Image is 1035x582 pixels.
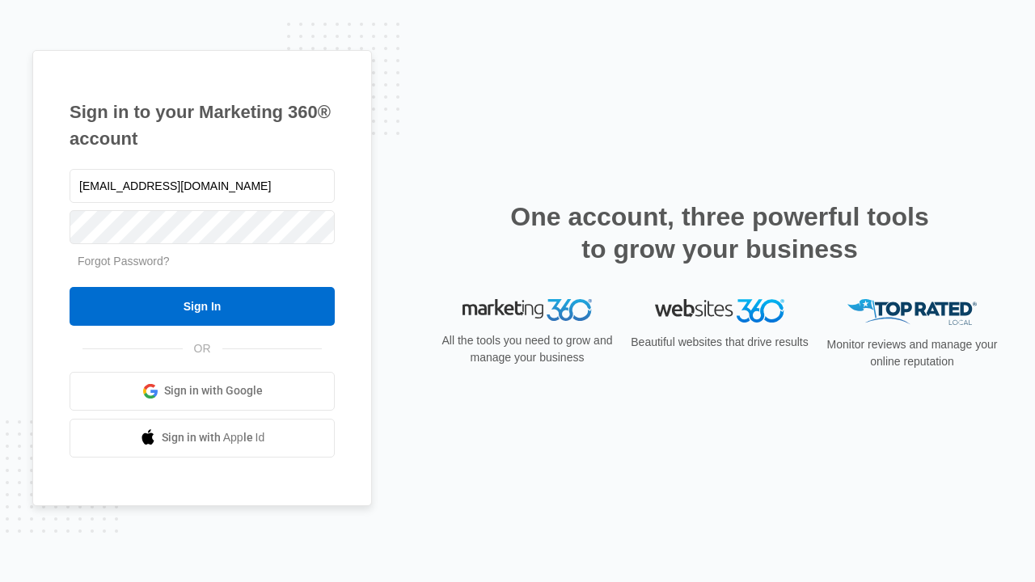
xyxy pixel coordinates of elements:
[463,299,592,322] img: Marketing 360
[164,382,263,399] span: Sign in with Google
[629,334,810,351] p: Beautiful websites that drive results
[70,419,335,458] a: Sign in with Apple Id
[70,169,335,203] input: Email
[655,299,784,323] img: Websites 360
[70,372,335,411] a: Sign in with Google
[70,287,335,326] input: Sign In
[437,332,618,366] p: All the tools you need to grow and manage your business
[70,99,335,152] h1: Sign in to your Marketing 360® account
[162,429,265,446] span: Sign in with Apple Id
[183,340,222,357] span: OR
[505,200,934,265] h2: One account, three powerful tools to grow your business
[847,299,977,326] img: Top Rated Local
[822,336,1003,370] p: Monitor reviews and manage your online reputation
[78,255,170,268] a: Forgot Password?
